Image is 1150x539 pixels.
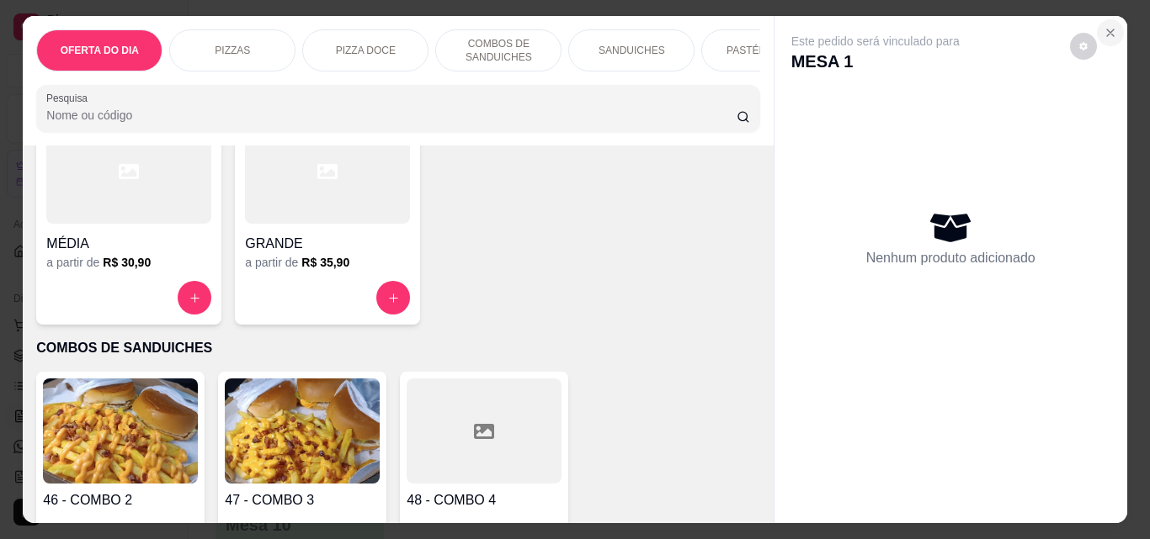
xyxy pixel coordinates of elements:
[1070,33,1097,60] button: decrease-product-quantity
[43,378,198,484] img: product-image
[245,254,410,271] div: a partir de
[61,44,139,57] p: OFERTA DO DIA
[599,44,665,57] p: SANDUICHES
[46,107,737,124] input: Pesquisa
[225,378,380,484] img: product-image
[46,91,93,105] label: Pesquisa
[43,490,198,510] h4: 46 - COMBO 2
[791,33,960,50] p: Este pedido será vinculado para
[301,254,349,271] h6: R$ 35,90
[407,490,562,510] h4: 48 - COMBO 4
[225,490,380,510] h4: 47 - COMBO 3
[450,37,547,64] p: COMBOS DE SANDUICHES
[215,44,250,57] p: PIZZAS
[36,338,759,358] p: COMBOS DE SANDUICHES
[1097,19,1124,46] button: Close
[245,234,410,254] h4: GRANDE
[46,234,211,254] h4: MÉDIA
[336,44,396,57] p: PIZZA DOCE
[727,44,802,57] p: PASTÉIS (14cm)
[866,248,1036,268] p: Nenhum produto adicionado
[103,254,151,271] h6: R$ 30,90
[46,254,211,271] div: a partir de
[376,281,410,314] button: increase-product-quantity
[791,50,960,73] p: MESA 1
[178,281,211,314] button: increase-product-quantity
